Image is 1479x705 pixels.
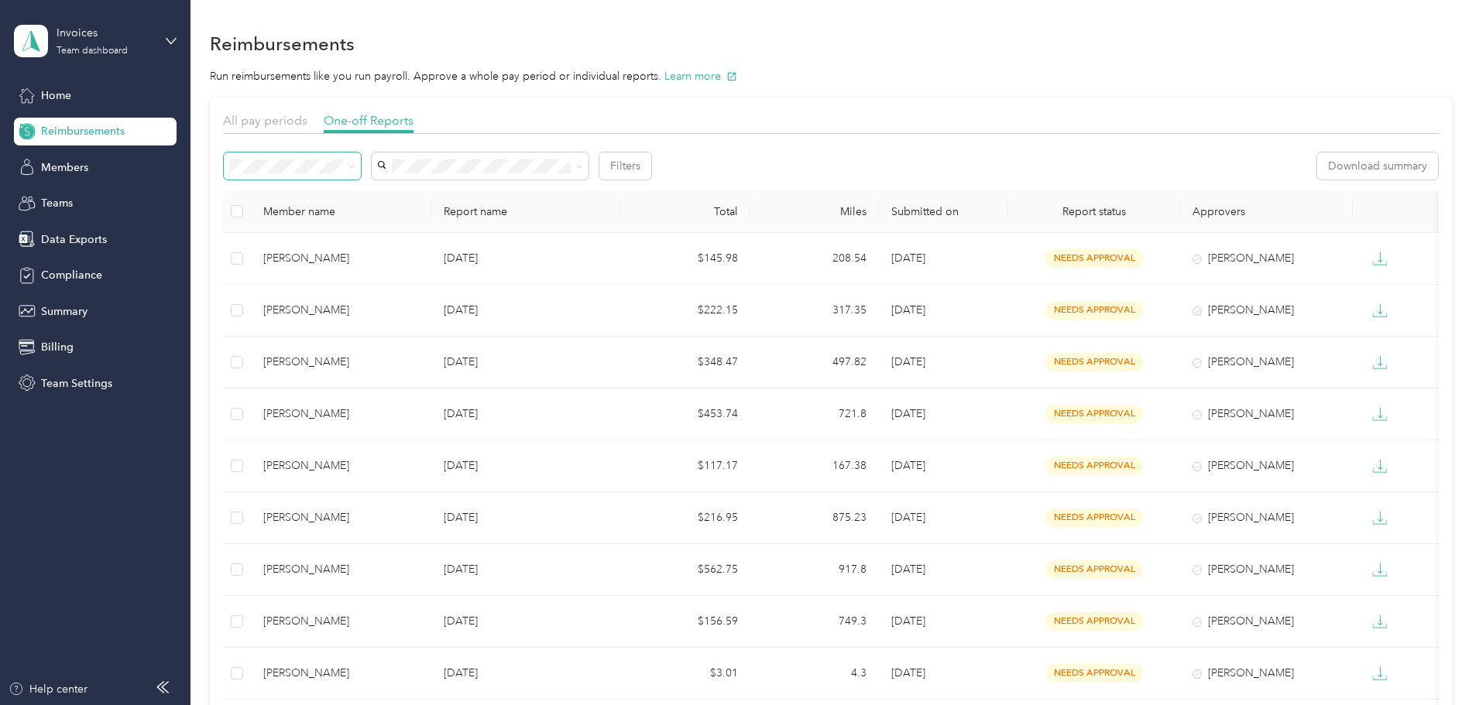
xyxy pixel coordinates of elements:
[621,388,750,440] td: $453.74
[41,231,107,248] span: Data Exports
[210,68,1453,84] p: Run reimbursements like you run payroll. Approve a whole pay period or individual reports.
[444,509,609,526] p: [DATE]
[1180,190,1352,233] th: Approvers
[1192,457,1340,474] div: [PERSON_NAME]
[444,665,609,682] p: [DATE]
[1192,406,1340,423] div: [PERSON_NAME]
[1045,560,1143,578] span: needs approval
[444,354,609,371] p: [DATE]
[57,25,153,41] div: Invoices
[431,190,621,233] th: Report name
[1045,405,1143,423] span: needs approval
[621,544,750,596] td: $562.75
[210,36,355,52] h1: Reimbursements
[750,233,880,285] td: 208.54
[621,596,750,648] td: $156.59
[750,337,880,388] td: 497.82
[444,561,609,578] p: [DATE]
[1192,665,1340,682] div: [PERSON_NAME]
[41,195,73,211] span: Teams
[891,511,925,524] span: [DATE]
[1045,353,1143,371] span: needs approval
[763,205,867,218] div: Miles
[750,388,880,440] td: 721.8
[9,681,88,697] button: Help center
[41,159,88,176] span: Members
[1192,250,1340,267] div: [PERSON_NAME]
[444,302,609,319] p: [DATE]
[891,355,925,368] span: [DATE]
[263,302,419,319] div: [PERSON_NAME]
[750,285,880,337] td: 317.35
[621,285,750,337] td: $222.15
[750,596,880,648] td: 749.3
[891,303,925,317] span: [DATE]
[891,407,925,420] span: [DATE]
[1192,354,1340,371] div: [PERSON_NAME]
[444,406,609,423] p: [DATE]
[891,666,925,679] span: [DATE]
[1045,612,1143,630] span: needs approval
[1045,249,1143,267] span: needs approval
[251,190,431,233] th: Member name
[750,492,880,544] td: 875.23
[263,205,419,218] div: Member name
[41,339,74,355] span: Billing
[891,459,925,472] span: [DATE]
[444,457,609,474] p: [DATE]
[621,648,750,700] td: $3.01
[879,190,1008,233] th: Submitted on
[750,440,880,492] td: 167.38
[41,123,125,139] span: Reimbursements
[891,252,925,265] span: [DATE]
[1317,152,1438,180] button: Download summary
[1021,205,1168,218] span: Report status
[1192,302,1340,319] div: [PERSON_NAME]
[263,457,419,474] div: [PERSON_NAME]
[891,614,925,628] span: [DATE]
[263,665,419,682] div: [PERSON_NAME]
[1192,509,1340,526] div: [PERSON_NAME]
[1045,508,1143,526] span: needs approval
[621,337,750,388] td: $348.47
[263,250,419,267] div: [PERSON_NAME]
[633,205,738,218] div: Total
[444,613,609,630] p: [DATE]
[750,544,880,596] td: 917.8
[263,561,419,578] div: [PERSON_NAME]
[1045,301,1143,319] span: needs approval
[621,492,750,544] td: $216.95
[41,375,112,392] span: Team Settings
[1392,618,1479,705] iframe: Everlance-gr Chat Button Frame
[599,152,651,180] button: Filters
[1045,457,1143,474] span: needs approval
[263,406,419,423] div: [PERSON_NAME]
[750,648,880,700] td: 4.3
[621,440,750,492] td: $117.17
[263,354,419,371] div: [PERSON_NAME]
[223,113,307,128] span: All pay periods
[41,267,102,283] span: Compliance
[41,87,71,104] span: Home
[263,509,419,526] div: [PERSON_NAME]
[324,113,414,128] span: One-off Reports
[1192,561,1340,578] div: [PERSON_NAME]
[57,46,128,56] div: Team dashboard
[444,250,609,267] p: [DATE]
[621,233,750,285] td: $145.98
[1045,664,1143,682] span: needs approval
[41,303,88,320] span: Summary
[664,68,737,84] button: Learn more
[1192,613,1340,630] div: [PERSON_NAME]
[891,563,925,576] span: [DATE]
[263,613,419,630] div: [PERSON_NAME]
